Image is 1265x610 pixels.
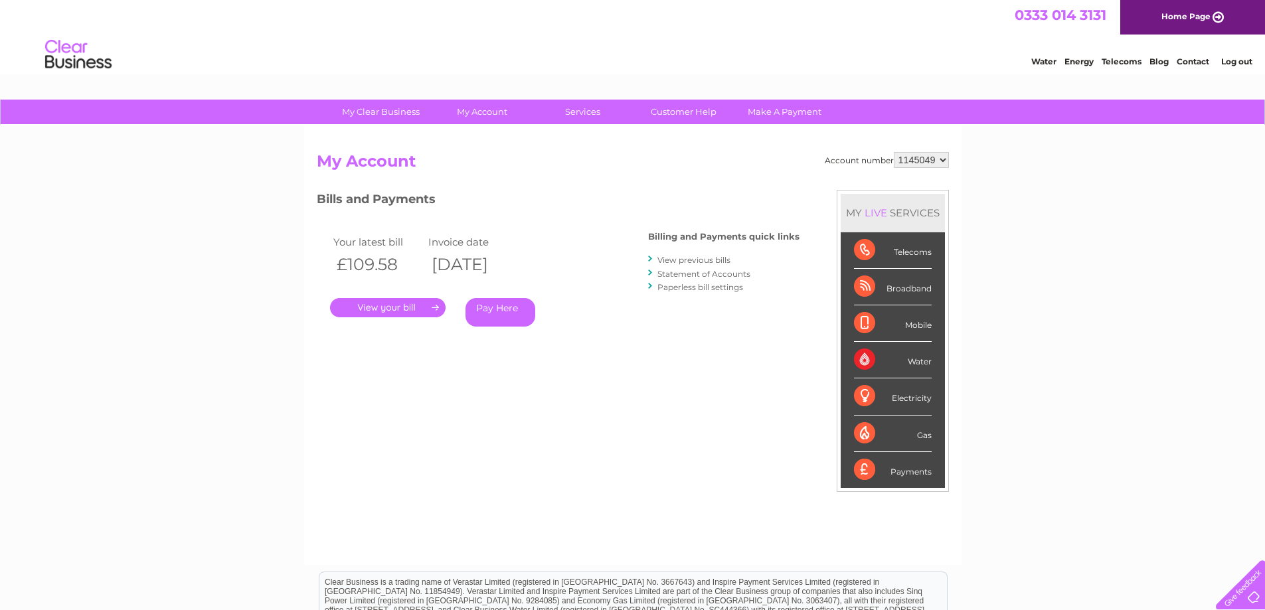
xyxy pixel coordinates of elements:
[425,251,521,278] th: [DATE]
[854,452,932,488] div: Payments
[319,7,947,64] div: Clear Business is a trading name of Verastar Limited (registered in [GEOGRAPHIC_DATA] No. 3667643...
[1064,56,1094,66] a: Energy
[657,282,743,292] a: Paperless bill settings
[330,251,426,278] th: £109.58
[730,100,839,124] a: Make A Payment
[330,298,446,317] a: .
[1177,56,1209,66] a: Contact
[648,232,800,242] h4: Billing and Payments quick links
[854,342,932,378] div: Water
[854,232,932,269] div: Telecoms
[825,152,949,168] div: Account number
[629,100,738,124] a: Customer Help
[528,100,637,124] a: Services
[1221,56,1252,66] a: Log out
[1149,56,1169,66] a: Blog
[862,206,890,219] div: LIVE
[657,255,730,265] a: View previous bills
[1031,56,1056,66] a: Water
[657,269,750,279] a: Statement of Accounts
[425,233,521,251] td: Invoice date
[841,194,945,232] div: MY SERVICES
[317,190,800,213] h3: Bills and Payments
[1102,56,1141,66] a: Telecoms
[330,233,426,251] td: Your latest bill
[854,416,932,452] div: Gas
[1015,7,1106,23] a: 0333 014 3131
[427,100,537,124] a: My Account
[326,100,436,124] a: My Clear Business
[317,152,949,177] h2: My Account
[44,35,112,75] img: logo.png
[854,305,932,342] div: Mobile
[854,269,932,305] div: Broadband
[465,298,535,327] a: Pay Here
[854,378,932,415] div: Electricity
